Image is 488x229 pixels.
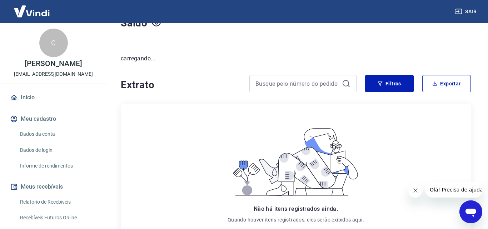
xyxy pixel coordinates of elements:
a: Início [9,90,98,105]
button: Meus recebíveis [9,179,98,195]
a: Recebíveis Futuros Online [17,210,98,225]
iframe: Fechar mensagem [408,183,423,198]
button: Meu cadastro [9,111,98,127]
iframe: Botão para abrir a janela de mensagens [459,200,482,223]
h4: Saldo [121,16,148,30]
div: C [39,29,68,57]
p: Quando houver itens registrados, eles serão exibidos aqui. [228,216,364,223]
iframe: Mensagem da empresa [425,182,482,198]
button: Exportar [422,75,471,92]
span: Olá! Precisa de ajuda? [4,5,60,11]
a: Relatório de Recebíveis [17,195,98,209]
button: Filtros [365,75,414,92]
p: [EMAIL_ADDRESS][DOMAIN_NAME] [14,70,93,78]
p: [PERSON_NAME] [25,60,82,68]
input: Busque pelo número do pedido [255,78,339,89]
img: Vindi [9,0,55,22]
a: Dados da conta [17,127,98,141]
a: Dados de login [17,143,98,158]
button: Sair [454,5,479,18]
span: Não há itens registrados ainda. [254,205,338,212]
p: carregando... [121,54,471,63]
h4: Extrato [121,78,241,92]
a: Informe de rendimentos [17,159,98,173]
